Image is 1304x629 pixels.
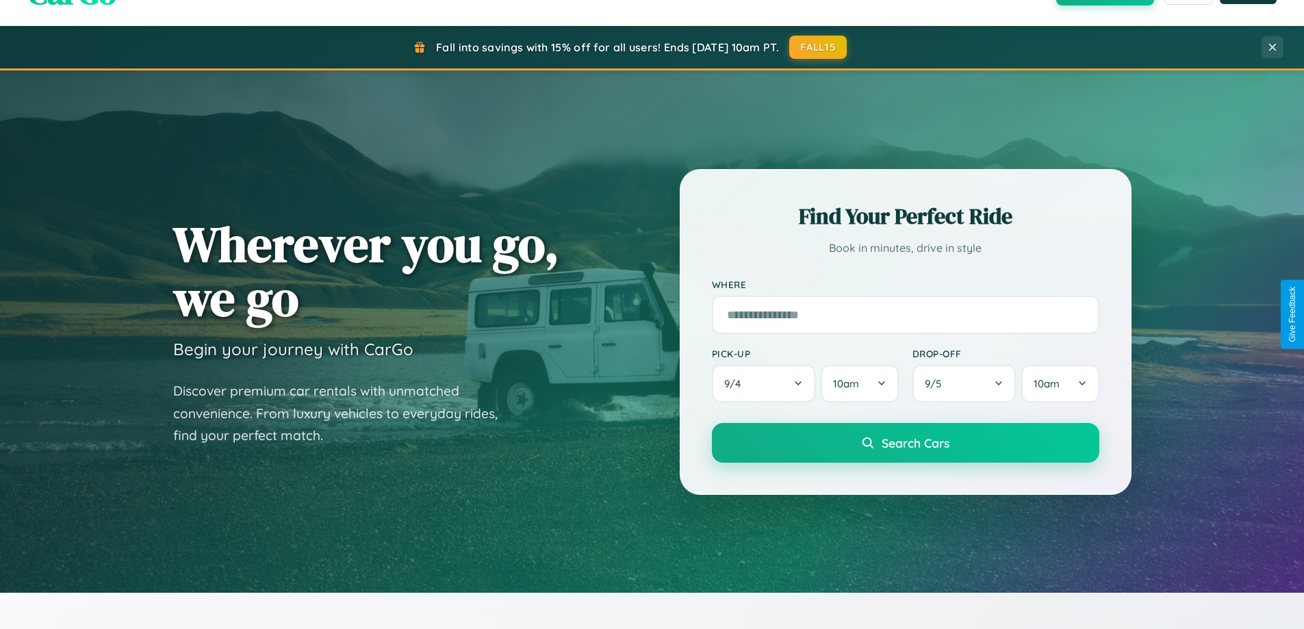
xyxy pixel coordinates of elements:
button: 9/4 [712,365,816,402]
div: Give Feedback [1288,287,1297,342]
span: 9 / 5 [925,377,948,390]
span: Search Cars [882,435,949,450]
button: Search Cars [712,423,1099,463]
label: Where [712,279,1099,290]
h2: Find Your Perfect Ride [712,201,1099,231]
label: Drop-off [912,348,1099,359]
h3: Begin your journey with CarGo [173,339,413,359]
button: FALL15 [789,36,847,59]
p: Book in minutes, drive in style [712,238,1099,258]
span: 9 / 4 [724,377,747,390]
label: Pick-up [712,348,899,359]
button: 9/5 [912,365,1017,402]
h1: Wherever you go, we go [173,217,559,325]
span: 10am [1034,377,1060,390]
span: 10am [833,377,859,390]
button: 10am [1021,365,1099,402]
p: Discover premium car rentals with unmatched convenience. From luxury vehicles to everyday rides, ... [173,380,515,447]
span: Fall into savings with 15% off for all users! Ends [DATE] 10am PT. [436,40,779,54]
button: 10am [821,365,898,402]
